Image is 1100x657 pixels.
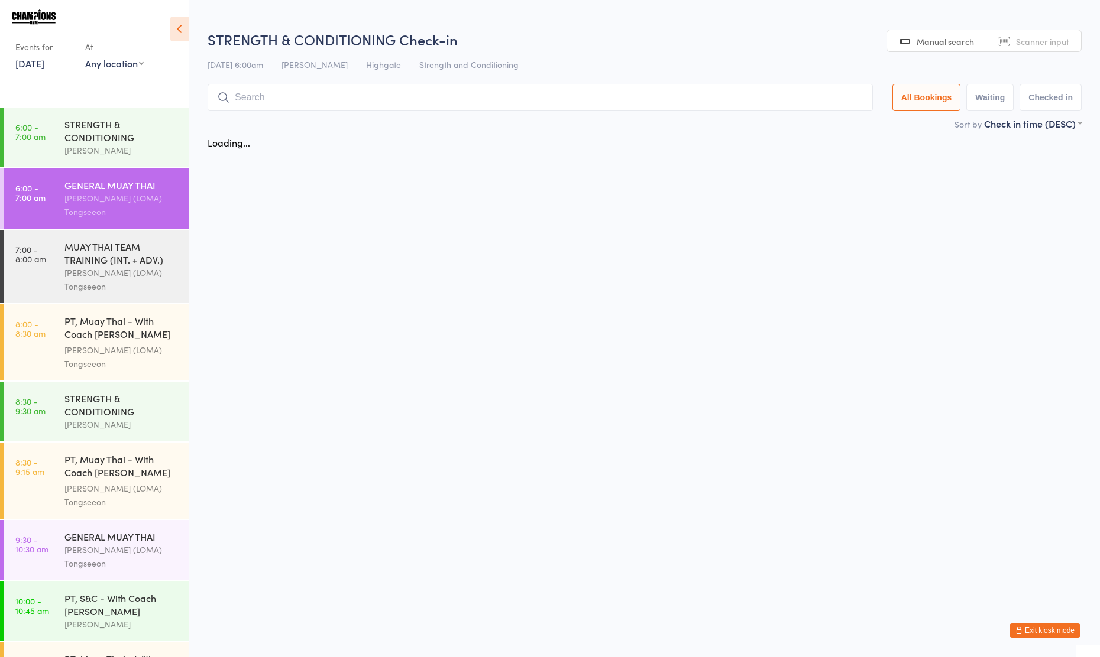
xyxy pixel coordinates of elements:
[64,418,179,431] div: [PERSON_NAME]
[4,581,189,641] a: 10:00 -10:45 amPT, S&C - With Coach [PERSON_NAME][PERSON_NAME]
[208,84,873,111] input: Search
[4,443,189,519] a: 8:30 -9:15 amPT, Muay Thai - With Coach [PERSON_NAME] (45 minutes)[PERSON_NAME] (LOMA) Tongseeon
[64,314,179,343] div: PT, Muay Thai - With Coach [PERSON_NAME] (30 minutes)
[4,520,189,580] a: 9:30 -10:30 amGENERAL MUAY THAI[PERSON_NAME] (LOMA) Tongseeon
[15,245,46,264] time: 7:00 - 8:00 am
[15,319,46,338] time: 8:00 - 8:30 am
[917,35,974,47] span: Manual search
[64,453,179,482] div: PT, Muay Thai - With Coach [PERSON_NAME] (45 minutes)
[64,591,179,617] div: PT, S&C - With Coach [PERSON_NAME]
[64,343,179,370] div: [PERSON_NAME] (LOMA) Tongseeon
[4,382,189,441] a: 8:30 -9:30 amSTRENGTH & CONDITIONING[PERSON_NAME]
[4,168,189,229] a: 6:00 -7:00 amGENERAL MUAY THAI[PERSON_NAME] (LOMA) Tongseeon
[208,58,263,70] span: [DATE] 6:00am
[85,37,144,57] div: At
[15,535,48,554] time: 9:30 - 10:30 am
[4,304,189,380] a: 8:00 -8:30 amPT, Muay Thai - With Coach [PERSON_NAME] (30 minutes)[PERSON_NAME] (LOMA) Tongseeon
[1020,84,1082,111] button: Checked in
[15,122,46,141] time: 6:00 - 7:00 am
[64,191,179,219] div: [PERSON_NAME] (LOMA) Tongseeon
[15,183,46,202] time: 6:00 - 7:00 am
[966,84,1014,111] button: Waiting
[64,118,179,144] div: STRENGTH & CONDITIONING
[892,84,961,111] button: All Bookings
[15,457,44,476] time: 8:30 - 9:15 am
[64,543,179,570] div: [PERSON_NAME] (LOMA) Tongseeon
[64,266,179,293] div: [PERSON_NAME] (LOMA) Tongseeon
[85,57,144,70] div: Any location
[208,136,250,149] div: Loading...
[64,178,179,191] div: GENERAL MUAY THAI
[4,108,189,167] a: 6:00 -7:00 amSTRENGTH & CONDITIONING[PERSON_NAME]
[15,396,46,415] time: 8:30 - 9:30 am
[64,482,179,509] div: [PERSON_NAME] (LOMA) Tongseeon
[282,58,348,70] span: [PERSON_NAME]
[208,30,1082,49] h2: STRENGTH & CONDITIONING Check-in
[64,144,179,157] div: [PERSON_NAME]
[366,58,401,70] span: Highgate
[15,57,44,70] a: [DATE]
[15,37,73,57] div: Events for
[64,392,179,418] div: STRENGTH & CONDITIONING
[15,596,49,615] time: 10:00 - 10:45 am
[984,117,1082,130] div: Check in time (DESC)
[955,118,982,130] label: Sort by
[64,240,179,266] div: MUAY THAI TEAM TRAINING (INT. + ADV.)
[64,530,179,543] div: GENERAL MUAY THAI
[12,9,56,25] img: Champions Gym Highgate
[64,617,179,631] div: [PERSON_NAME]
[419,58,519,70] span: Strength and Conditioning
[4,230,189,303] a: 7:00 -8:00 amMUAY THAI TEAM TRAINING (INT. + ADV.)[PERSON_NAME] (LOMA) Tongseeon
[1010,623,1080,638] button: Exit kiosk mode
[1016,35,1069,47] span: Scanner input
